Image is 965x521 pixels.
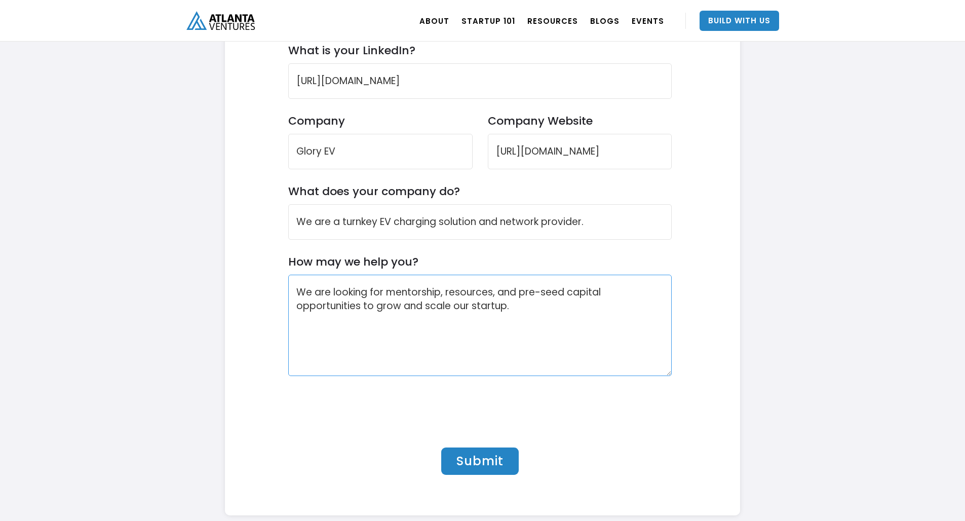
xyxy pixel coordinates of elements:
[441,448,519,475] input: Submit
[288,134,473,169] input: Company Name
[527,7,578,35] a: RESOURCES
[288,63,672,99] input: LinkedIn
[419,7,449,35] a: ABOUT
[288,114,473,128] label: Company
[288,44,415,57] label: What is your LinkedIn?
[632,7,664,35] a: EVENTS
[288,184,460,198] label: What does your company do?
[288,204,672,240] input: Company Description
[288,255,418,269] label: How may we help you?
[488,134,672,169] input: Company Website
[288,386,442,426] iframe: reCAPTCHA
[700,11,779,31] a: Build With Us
[488,114,672,128] label: Company Website
[590,7,620,35] a: BLOGS
[461,7,515,35] a: Startup 101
